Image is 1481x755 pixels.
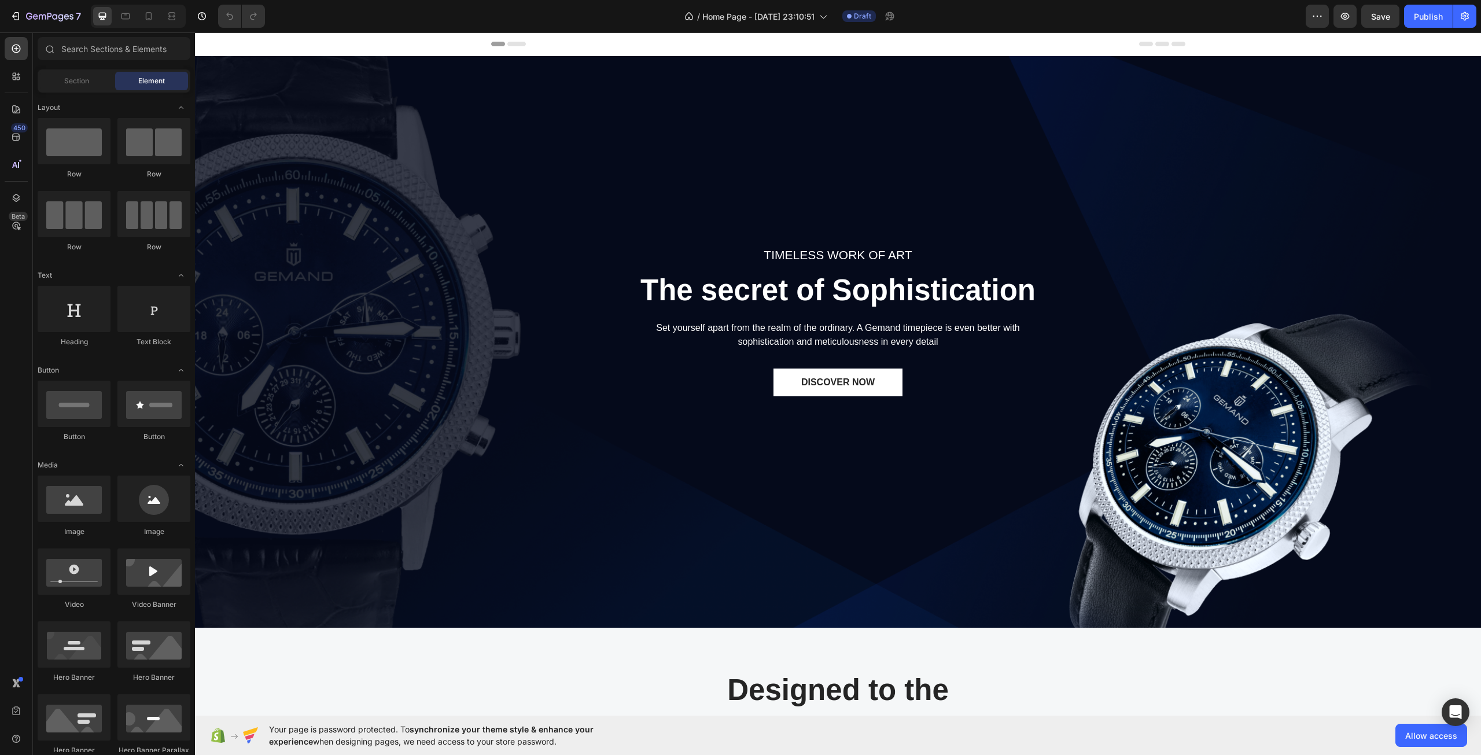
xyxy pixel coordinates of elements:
div: Publish [1414,10,1443,23]
div: Beta [9,212,28,221]
div: Hero Banner [38,672,110,683]
iframe: Design area [195,32,1481,716]
span: Button [38,365,59,375]
div: Open Intercom Messenger [1442,698,1469,726]
span: Allow access [1405,730,1457,742]
p: Designed to the pinnacle of precision [471,639,816,716]
span: Section [64,76,89,86]
div: Button [117,432,190,442]
p: 7 [76,9,81,23]
span: Save [1371,12,1390,21]
p: Set yourself apart from the realm of the ordinary. A Gemand timepiece is even better with sophist... [442,289,845,316]
p: The secret of Sophistication [442,239,845,277]
button: Publish [1404,5,1453,28]
div: Row [117,242,190,252]
span: Toggle open [172,98,190,117]
span: Text [38,270,52,281]
div: 450 [11,123,28,132]
div: Heading [38,337,110,347]
div: Image [38,526,110,537]
span: Media [38,460,58,470]
div: Video [38,599,110,610]
div: Row [38,242,110,252]
span: Draft [854,11,871,21]
div: Hero Banner [117,672,190,683]
span: synchronize your theme style & enhance your experience [269,724,594,746]
div: Button [38,432,110,442]
button: DISCOVER NOW [579,336,708,364]
button: Save [1361,5,1399,28]
span: Layout [38,102,60,113]
div: Image [117,526,190,537]
span: Toggle open [172,456,190,474]
span: Toggle open [172,266,190,285]
span: Your page is password protected. To when designing pages, we need access to your store password. [269,723,639,747]
div: Undo/Redo [218,5,265,28]
p: TIMELESS WORK OF ART [442,213,845,232]
span: Home Page - [DATE] 23:10:51 [702,10,815,23]
span: Element [138,76,165,86]
span: Toggle open [172,361,190,380]
button: 7 [5,5,86,28]
input: Search Sections & Elements [38,37,190,60]
div: Video Banner [117,599,190,610]
div: Text Block [117,337,190,347]
button: Allow access [1395,724,1467,747]
div: Row [38,169,110,179]
div: DISCOVER NOW [606,343,680,357]
div: Row [117,169,190,179]
span: / [697,10,700,23]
